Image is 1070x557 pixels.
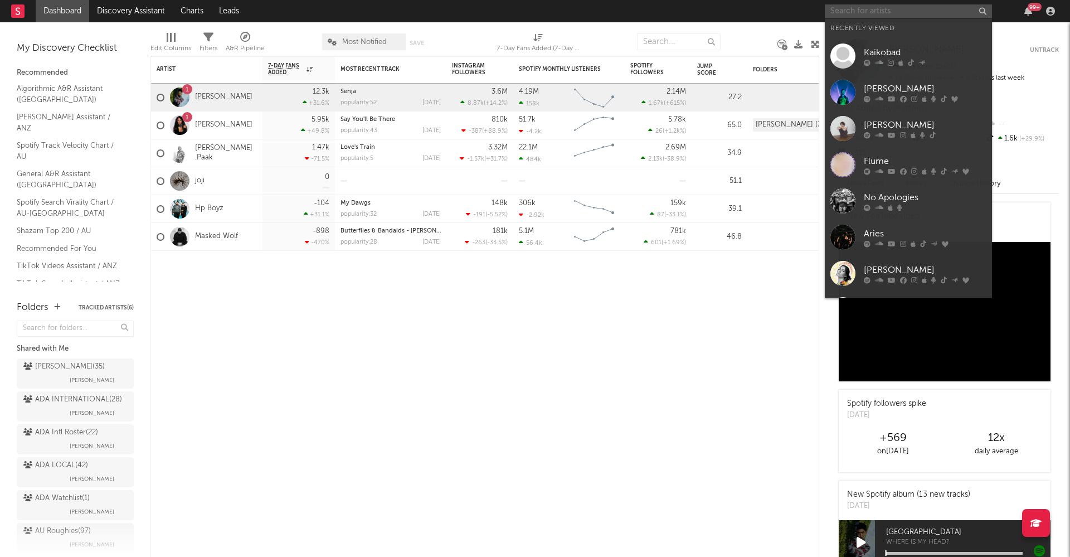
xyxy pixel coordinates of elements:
svg: Chart title [569,112,619,139]
span: -5.52 % [487,212,506,218]
div: [PERSON_NAME] [864,118,986,132]
a: joji [195,176,205,186]
div: 484k [519,156,541,163]
span: +14.2 % [485,100,506,106]
div: popularity: 52 [341,100,377,106]
div: Jump Score [697,63,725,76]
a: General A&R Assistant ([GEOGRAPHIC_DATA]) [17,168,123,191]
div: Folders [753,66,836,73]
div: 56.4k [519,239,542,246]
span: 2.13k [648,156,663,162]
div: -- [985,117,1059,132]
div: Senja [341,89,441,95]
div: ( ) [465,239,508,246]
div: AU Roughies ( 97 ) [23,525,91,538]
span: +615 % [665,100,684,106]
div: Shared with Me [17,342,134,356]
div: Edit Columns [150,42,191,55]
div: 306k [519,200,536,207]
svg: Chart title [569,195,619,223]
span: [PERSON_NAME] [70,439,114,453]
div: Folders [17,301,48,314]
span: -387 [469,128,482,134]
div: ( ) [466,211,508,218]
div: on [DATE] [842,445,945,458]
a: Say You'll Be There [341,117,395,123]
a: Senja [341,89,356,95]
div: A&R Pipeline [226,28,265,60]
div: ( ) [650,211,686,218]
span: WHERE IS MY HEAD? [886,539,1050,546]
a: [PERSON_NAME] [195,120,252,130]
button: Save [410,40,424,46]
svg: Chart title [569,223,619,251]
div: ( ) [461,127,508,134]
span: [PERSON_NAME] [70,472,114,486]
a: TikTok Videos Assistant / ANZ [17,260,123,272]
div: -4.2k [519,128,541,135]
a: Masked Wolf [195,232,238,241]
div: [DATE] [847,501,970,512]
div: New Spotify album (13 new tracks) [847,489,970,501]
div: Recently Viewed [830,22,986,35]
a: Kaikobad [825,38,992,74]
span: +29.9 % [1018,136,1044,142]
div: ADA INTERNATIONAL ( 28 ) [23,393,122,406]
button: Tracked Artists(6) [79,305,134,311]
a: Shazam Top 200 / AU [17,225,123,237]
a: Flume [825,147,992,183]
div: [PERSON_NAME] [864,82,986,95]
span: [PERSON_NAME] [70,538,114,551]
svg: Chart title [569,84,619,112]
div: [DATE] [422,128,441,134]
div: 5.95k [312,116,329,123]
div: [PERSON_NAME] [864,263,986,277]
div: 5.1M [519,227,534,235]
div: ( ) [644,239,686,246]
span: +88.9 % [484,128,506,134]
a: [PERSON_NAME] [195,93,252,102]
div: ADA Watchlist ( 1 ) [23,492,90,505]
div: Love's Train [341,144,441,151]
div: ( ) [641,155,686,162]
a: [PERSON_NAME] [825,110,992,147]
div: daily average [945,445,1048,458]
span: [PERSON_NAME] [70,374,114,387]
div: 22.1M [519,144,538,151]
a: Spotify Search Virality Chart / AU-[GEOGRAPHIC_DATA] [17,196,123,219]
div: My Dawgs [341,200,441,206]
div: 65.0 [697,119,742,132]
div: Spotify Monthly Listeners [519,66,602,72]
div: Recommended [17,66,134,80]
div: Spotify followers spike [847,398,926,410]
div: 39.1 [697,202,742,216]
div: +49.8 % [301,127,329,134]
div: 810k [492,116,508,123]
span: 26 [655,128,663,134]
div: Kaikobad [864,46,986,59]
div: [DATE] [422,211,441,217]
input: Search for folders... [17,321,134,337]
div: +569 [842,432,945,445]
div: 51.1 [697,175,742,188]
span: 87 [657,212,664,218]
div: Aries [864,227,986,240]
button: 99+ [1024,7,1032,16]
div: 3.32M [488,144,508,151]
div: 781k [670,227,686,235]
span: +31.7 % [486,156,506,162]
a: Recommended For You [17,243,123,255]
span: 1.67k [649,100,664,106]
div: Say You'll Be There [341,117,441,123]
div: 5.78k [668,116,686,123]
span: [PERSON_NAME] [70,505,114,519]
div: 1.47k [312,144,329,151]
div: [PERSON_NAME] ( 35 ) [23,360,105,374]
a: [PERSON_NAME](35)[PERSON_NAME] [17,359,134,389]
div: 2.14M [667,88,686,95]
a: Spotify Track Velocity Chart / AU [17,139,123,162]
div: Instagram Followers [452,62,491,76]
div: Edit Columns [150,28,191,60]
a: ADA LOCAL(42)[PERSON_NAME] [17,457,134,487]
a: My Dawgs [341,200,371,206]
